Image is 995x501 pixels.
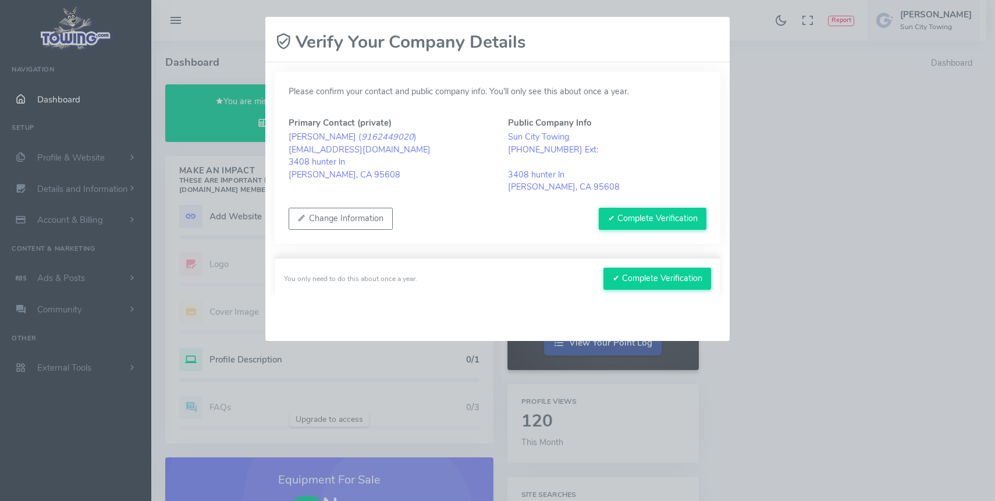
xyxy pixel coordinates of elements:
[284,273,417,284] div: You only need to do this about once a year.
[508,131,706,194] blockquote: Sun City Towing [PHONE_NUMBER] Ext: 3408 hunter ln [PERSON_NAME], CA 95608
[289,86,706,98] p: Please confirm your contact and public company info. You’ll only see this about once a year.
[289,208,393,230] button: Change Information
[599,208,706,230] button: ✔ Complete Verification
[603,268,711,290] button: ✔ Complete Verification
[361,131,414,143] em: 9162449020
[275,32,526,52] h2: Verify Your Company Details
[289,118,487,127] h5: Primary Contact (private)
[289,131,487,181] blockquote: [PERSON_NAME] ( ) [EMAIL_ADDRESS][DOMAIN_NAME] 3408 hunter ln [PERSON_NAME], CA 95608
[508,118,706,127] h5: Public Company Info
